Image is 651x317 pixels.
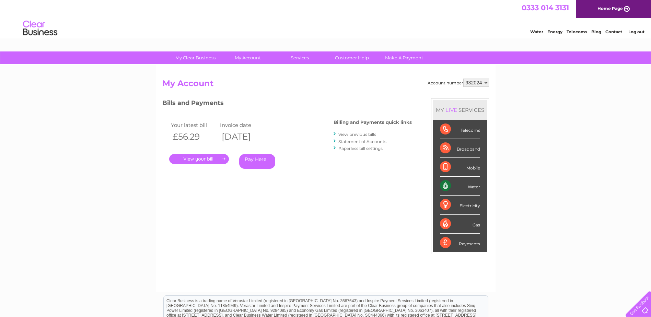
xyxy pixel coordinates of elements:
[567,29,587,34] a: Telecoms
[167,51,224,64] a: My Clear Business
[23,18,58,39] img: logo.png
[440,139,480,158] div: Broadband
[440,215,480,234] div: Gas
[324,51,380,64] a: Customer Help
[271,51,328,64] a: Services
[440,234,480,252] div: Payments
[547,29,562,34] a: Energy
[433,100,487,120] div: MY SERVICES
[162,79,489,92] h2: My Account
[376,51,432,64] a: Make A Payment
[162,98,412,110] h3: Bills and Payments
[219,51,276,64] a: My Account
[440,177,480,196] div: Water
[440,158,480,177] div: Mobile
[444,107,458,113] div: LIVE
[530,29,543,34] a: Water
[522,3,569,12] a: 0333 014 3131
[218,120,268,130] td: Invoice date
[591,29,601,34] a: Blog
[628,29,644,34] a: Log out
[239,154,275,169] a: Pay Here
[440,120,480,139] div: Telecoms
[164,4,488,33] div: Clear Business is a trading name of Verastar Limited (registered in [GEOGRAPHIC_DATA] No. 3667643...
[169,130,219,144] th: £56.29
[169,154,229,164] a: .
[334,120,412,125] h4: Billing and Payments quick links
[338,132,376,137] a: View previous bills
[218,130,268,144] th: [DATE]
[440,196,480,214] div: Electricity
[605,29,622,34] a: Contact
[338,139,386,144] a: Statement of Accounts
[169,120,219,130] td: Your latest bill
[428,79,489,87] div: Account number
[338,146,383,151] a: Paperless bill settings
